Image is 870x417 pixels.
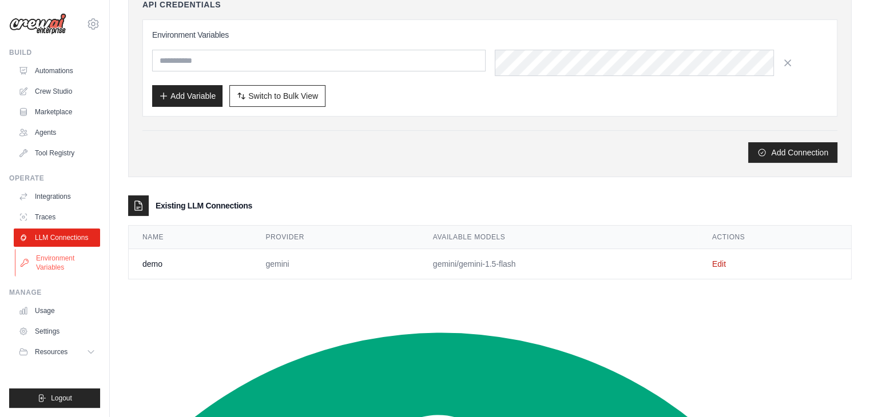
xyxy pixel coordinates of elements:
a: Usage [14,302,100,320]
a: Traces [14,208,100,226]
span: Switch to Bulk View [248,90,318,102]
a: Settings [14,322,100,340]
th: Available Models [419,226,698,249]
a: Agents [14,123,100,142]
div: Build [9,48,100,57]
td: gemini [252,249,419,279]
h3: Environment Variables [152,29,828,41]
button: Switch to Bulk View [229,85,325,107]
span: Logout [51,394,72,403]
button: Add Connection [748,142,837,163]
th: Name [129,226,252,249]
div: Operate [9,174,100,183]
th: Provider [252,226,419,249]
a: LLM Connections [14,228,100,247]
div: Manage [9,288,100,297]
button: Resources [14,343,100,361]
button: Add Variable [152,85,223,107]
a: Environment Variables [15,249,101,276]
img: Logo [9,13,66,35]
th: Actions [698,226,851,249]
a: Edit [712,259,726,268]
h3: Existing LLM Connections [156,200,252,211]
td: gemini/gemini-1.5-flash [419,249,698,279]
button: Logout [9,388,100,408]
a: Marketplace [14,103,100,121]
a: Integrations [14,187,100,206]
a: Automations [14,62,100,80]
td: demo [129,249,252,279]
span: Resources [35,347,67,356]
a: Tool Registry [14,144,100,162]
a: Crew Studio [14,82,100,101]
